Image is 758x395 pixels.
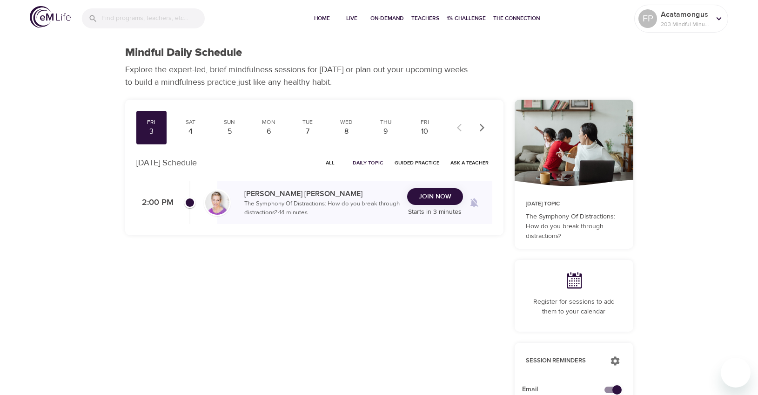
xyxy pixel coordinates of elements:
[257,118,280,126] div: Mon
[257,126,280,137] div: 6
[411,14,439,23] span: Teachers
[101,8,205,28] input: Find programs, teachers, etc...
[661,20,710,28] p: 203 Mindful Minutes
[526,200,622,208] p: [DATE] Topic
[413,118,436,126] div: Fri
[419,191,451,203] span: Join Now
[447,14,486,23] span: 1% Challenge
[391,156,443,170] button: Guided Practice
[136,197,174,209] p: 2:00 PM
[335,126,358,137] div: 8
[136,157,197,169] p: [DATE] Schedule
[179,118,202,126] div: Sat
[395,158,439,167] span: Guided Practice
[125,63,474,89] p: Explore the expert-led, brief mindfulness sessions for [DATE] or plan out your upcoming weeks to ...
[349,156,387,170] button: Daily Topic
[374,126,397,137] div: 9
[140,126,163,137] div: 3
[218,118,241,126] div: Sun
[721,358,751,388] iframe: Button to launch messaging window
[335,118,358,126] div: Wed
[315,156,345,170] button: All
[493,14,540,23] span: The Connection
[661,9,710,20] p: Acatamongus
[353,158,383,167] span: Daily Topic
[450,158,489,167] span: Ask a Teacher
[296,118,319,126] div: Tue
[526,356,601,366] p: Session Reminders
[526,212,622,241] p: The Symphony Of Distractions: How do you break through distractions?
[407,207,463,217] p: Starts in 3 minutes
[413,126,436,137] div: 10
[407,188,463,205] button: Join Now
[370,14,404,23] span: On-Demand
[522,385,611,395] span: Email
[341,14,363,23] span: Live
[447,156,492,170] button: Ask a Teacher
[30,6,71,28] img: logo
[374,118,397,126] div: Thu
[140,118,163,126] div: Fri
[319,158,342,167] span: All
[244,199,400,218] p: The Symphony Of Distractions: How do you break through distractions? · 14 minutes
[179,126,202,137] div: 4
[218,126,241,137] div: 5
[205,191,229,215] img: kellyb.jpg
[638,9,657,28] div: FP
[244,188,400,199] p: [PERSON_NAME] [PERSON_NAME]
[125,46,242,60] h1: Mindful Daily Schedule
[311,14,333,23] span: Home
[526,297,622,317] p: Register for sessions to add them to your calendar
[296,126,319,137] div: 7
